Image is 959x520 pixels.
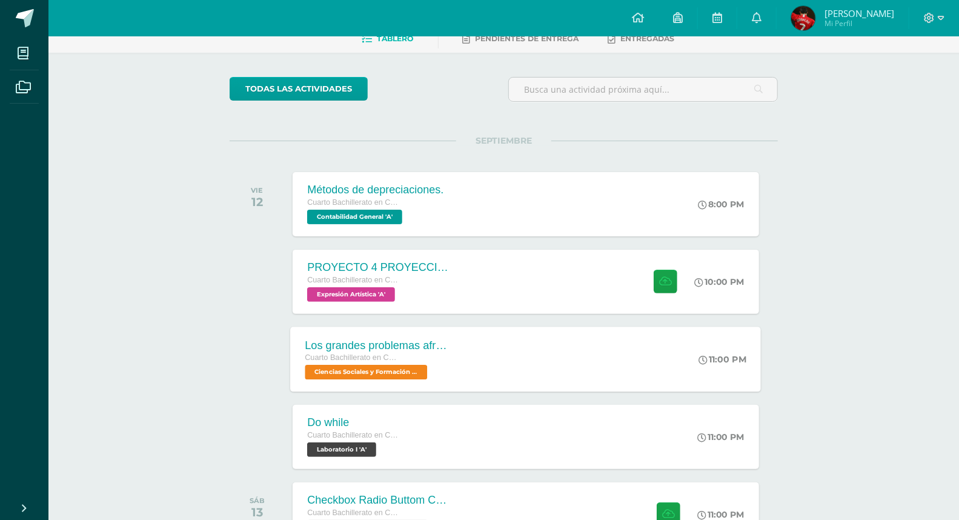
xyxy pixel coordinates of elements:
span: Pendientes de entrega [476,34,579,43]
span: Cuarto Bachillerato en CCLL con Orientación en Computación [305,353,397,362]
div: Los grandes problemas afrontados [305,339,452,352]
div: 8:00 PM [698,199,745,210]
div: Métodos de depreciaciones. [307,184,443,196]
div: 11:00 PM [697,509,745,520]
a: Tablero [362,29,414,48]
span: Expresión Artística 'A' [307,287,395,302]
span: Mi Perfil [825,18,894,28]
input: Busca una actividad próxima aquí... [509,78,777,101]
div: 11:00 PM [697,432,745,442]
div: Checkbox Radio Buttom Cajas de Selección [307,494,453,507]
span: Cuarto Bachillerato en CCLL con Orientación en Computación [307,431,398,439]
div: 10:00 PM [694,276,745,287]
div: 13 [250,505,265,519]
span: Entregadas [621,34,675,43]
span: Ciencias Sociales y Formación Ciudadana 'A' [305,365,428,379]
span: [PERSON_NAME] [825,7,894,19]
span: Laboratorio I 'A' [307,442,376,457]
span: Cuarto Bachillerato en CCLL con Orientación en Computación [307,508,398,517]
a: Entregadas [608,29,675,48]
div: 12 [251,195,263,209]
a: todas las Actividades [230,77,368,101]
span: Tablero [377,34,414,43]
div: PROYECTO 4 PROYECCION 2 [307,261,453,274]
span: Cuarto Bachillerato en CCLL con Orientación en Computación [307,276,398,284]
img: b892afe4a0e7fb358142c0e1ede79069.png [791,6,815,30]
div: 11:00 PM [699,354,747,365]
div: VIE [251,186,263,195]
span: Contabilidad General 'A' [307,210,402,224]
span: Cuarto Bachillerato en CCLL con Orientación en Computación [307,198,398,207]
div: SÁB [250,496,265,505]
span: SEPTIEMBRE [456,135,551,146]
div: Do while [307,416,398,429]
a: Pendientes de entrega [463,29,579,48]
